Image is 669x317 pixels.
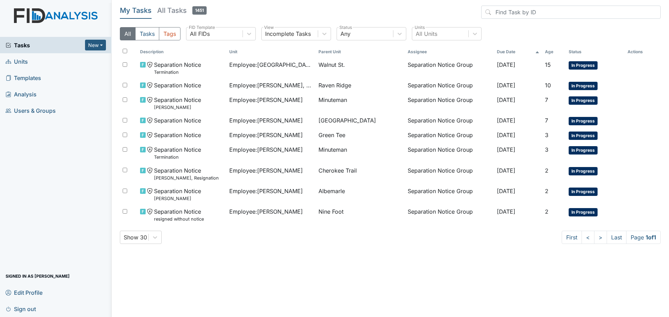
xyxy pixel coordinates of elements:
[405,164,494,184] td: Separation Notice Group
[120,27,136,40] button: All
[545,132,548,138] span: 3
[569,96,598,105] span: In Progress
[569,167,598,175] span: In Progress
[340,30,351,38] div: Any
[6,56,28,67] span: Units
[497,82,515,89] span: [DATE]
[569,188,598,196] span: In Progress
[154,104,201,111] small: [PERSON_NAME]
[124,233,147,241] div: Show 30
[545,208,548,215] span: 2
[6,303,36,314] span: Sign out
[625,46,660,58] th: Actions
[569,146,598,154] span: In Progress
[318,116,376,125] span: [GEOGRAPHIC_DATA]
[497,188,515,195] span: [DATE]
[229,96,303,104] span: Employee : [PERSON_NAME]
[6,105,56,116] span: Users & Groups
[229,145,303,154] span: Employee : [PERSON_NAME]
[405,58,494,78] td: Separation Notice Group
[85,40,106,50] button: New
[497,132,515,138] span: [DATE]
[582,231,594,244] a: <
[226,46,316,58] th: Toggle SortBy
[6,271,70,282] span: Signed in as [PERSON_NAME]
[594,231,607,244] a: >
[6,41,85,49] a: Tasks
[318,166,357,175] span: Cherokee Trail
[545,82,551,89] span: 10
[265,30,311,38] div: Incomplete Tasks
[545,96,548,103] span: 7
[190,30,210,38] div: All FIDs
[497,117,515,124] span: [DATE]
[137,46,226,58] th: Toggle SortBy
[545,61,551,68] span: 15
[405,78,494,93] td: Separation Notice Group
[6,72,41,83] span: Templates
[562,231,582,244] a: First
[229,131,303,139] span: Employee : [PERSON_NAME]
[154,96,201,111] span: Separation Notice Nyeshia Redmond
[154,116,201,125] span: Separation Notice
[154,145,201,160] span: Separation Notice Termination
[318,96,347,104] span: Minuteman
[120,6,152,15] h5: My Tasks
[562,231,661,244] nav: task-pagination
[135,27,159,40] button: Tasks
[626,231,661,244] span: Page
[497,96,515,103] span: [DATE]
[229,166,303,175] span: Employee : [PERSON_NAME]
[497,167,515,174] span: [DATE]
[318,131,345,139] span: Green Tee
[545,117,548,124] span: 7
[318,145,347,154] span: Minuteman
[318,207,344,216] span: Nine Foot
[316,46,405,58] th: Toggle SortBy
[497,146,515,153] span: [DATE]
[545,167,548,174] span: 2
[154,166,219,181] span: Separation Notice Pellom, Missy, Resignation
[229,187,303,195] span: Employee : [PERSON_NAME]
[607,231,626,244] a: Last
[123,49,127,53] input: Toggle All Rows Selected
[497,208,515,215] span: [DATE]
[545,188,548,195] span: 2
[154,187,201,202] span: Separation Notice Izetta Howell
[416,30,437,38] div: All Units
[646,234,656,241] strong: 1 of 1
[405,128,494,143] td: Separation Notice Group
[569,61,598,70] span: In Progress
[229,61,313,69] span: Employee : [GEOGRAPHIC_DATA][PERSON_NAME]
[569,117,598,125] span: In Progress
[154,81,201,89] span: Separation Notice
[229,116,303,125] span: Employee : [PERSON_NAME]
[6,287,43,298] span: Edit Profile
[569,82,598,90] span: In Progress
[157,6,207,15] h5: All Tasks
[154,207,204,222] span: Separation Notice resigned without notice
[154,216,204,222] small: resigned without notice
[318,61,345,69] span: Walnut St.
[154,131,201,139] span: Separation Notice
[497,61,515,68] span: [DATE]
[120,27,180,40] div: Type filter
[542,46,566,58] th: Toggle SortBy
[405,113,494,128] td: Separation Notice Group
[318,187,345,195] span: Albemarle
[405,184,494,205] td: Separation Notice Group
[229,81,313,89] span: Employee : [PERSON_NAME], [PERSON_NAME]
[6,89,37,100] span: Analysis
[405,205,494,225] td: Separation Notice Group
[405,143,494,163] td: Separation Notice Group
[494,46,542,58] th: Toggle SortBy
[192,6,207,15] span: 1451
[545,146,548,153] span: 3
[154,61,201,76] span: Separation Notice Termination
[405,46,494,58] th: Assignee
[569,132,598,140] span: In Progress
[569,208,598,216] span: In Progress
[154,154,201,160] small: Termination
[154,195,201,202] small: [PERSON_NAME]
